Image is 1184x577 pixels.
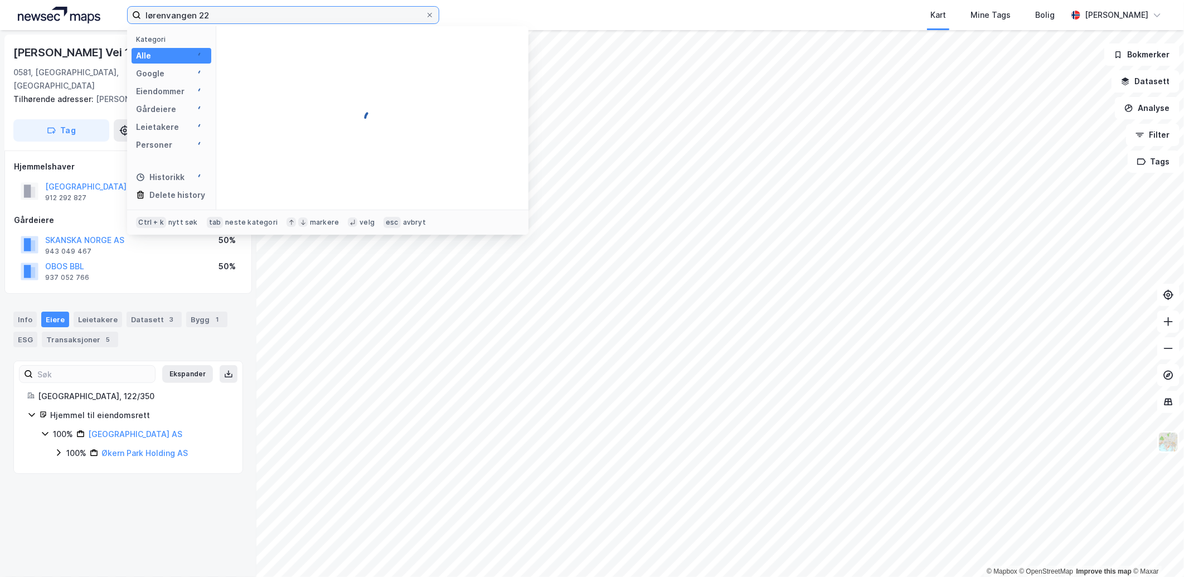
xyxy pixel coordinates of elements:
img: spinner.a6d8c91a73a9ac5275cf975e30b51cfb.svg [198,105,207,114]
button: Analyse [1115,97,1180,119]
div: Historikk [136,171,185,184]
div: [PERSON_NAME] Vei 13 [13,93,234,106]
div: 937 052 766 [45,273,89,282]
img: spinner.a6d8c91a73a9ac5275cf975e30b51cfb.svg [198,140,207,149]
input: Søk [33,366,155,382]
img: spinner.a6d8c91a73a9ac5275cf975e30b51cfb.svg [198,173,207,182]
div: ESG [13,332,37,347]
div: Info [13,312,37,327]
span: Tilhørende adresser: [13,94,96,104]
a: Improve this map [1076,568,1132,575]
input: Søk på adresse, matrikkel, gårdeiere, leietakere eller personer [141,7,425,23]
img: Z [1158,431,1179,453]
img: spinner.a6d8c91a73a9ac5275cf975e30b51cfb.svg [198,51,207,60]
div: [PERSON_NAME] [1085,8,1148,22]
button: Bokmerker [1104,43,1180,66]
div: esc [384,217,401,228]
div: 100% [53,428,73,441]
div: Datasett [127,312,182,327]
div: velg [360,218,375,227]
div: Gårdeiere [14,214,242,227]
a: OpenStreetMap [1020,568,1074,575]
a: Mapbox [987,568,1017,575]
div: Personer [136,138,172,152]
div: markere [310,218,339,227]
div: 912 292 827 [45,193,86,202]
div: [PERSON_NAME] Vei 15 [13,43,139,61]
img: logo.a4113a55bc3d86da70a041830d287a7e.svg [18,7,100,23]
div: 3 [166,314,177,325]
div: Eiendommer [136,85,185,98]
img: spinner.a6d8c91a73a9ac5275cf975e30b51cfb.svg [198,87,207,96]
div: Delete history [149,188,205,202]
div: [GEOGRAPHIC_DATA], 122/350 [38,390,229,403]
div: Hjemmel til eiendomsrett [50,409,229,422]
div: 100% [66,447,86,460]
div: 5 [103,334,114,345]
div: avbryt [403,218,426,227]
button: Datasett [1112,70,1180,93]
div: neste kategori [225,218,278,227]
div: 50% [219,234,236,247]
img: spinner.a6d8c91a73a9ac5275cf975e30b51cfb.svg [198,123,207,132]
div: Transaksjoner [42,332,118,347]
div: Kart [930,8,946,22]
div: Bolig [1035,8,1055,22]
div: 943 049 467 [45,247,91,256]
div: Alle [136,49,151,62]
div: Bygg [186,312,227,327]
div: Kontrollprogram for chat [1128,523,1184,577]
img: spinner.a6d8c91a73a9ac5275cf975e30b51cfb.svg [363,109,381,127]
div: Hjemmelshaver [14,160,242,173]
div: 0581, [GEOGRAPHIC_DATA], [GEOGRAPHIC_DATA] [13,66,154,93]
div: 1 [212,314,223,325]
div: Kategori [136,35,211,43]
div: Ctrl + k [136,217,166,228]
button: Ekspander [162,365,213,383]
button: Filter [1126,124,1180,146]
button: Tags [1128,151,1180,173]
div: Leietakere [136,120,179,134]
div: nytt søk [168,218,198,227]
a: Økern Park Holding AS [101,448,188,458]
div: Leietakere [74,312,122,327]
div: Gårdeiere [136,103,176,116]
img: spinner.a6d8c91a73a9ac5275cf975e30b51cfb.svg [198,69,207,78]
iframe: Chat Widget [1128,523,1184,577]
div: Eiere [41,312,69,327]
div: tab [207,217,224,228]
div: Google [136,67,164,80]
div: Mine Tags [971,8,1011,22]
a: [GEOGRAPHIC_DATA] AS [88,429,182,439]
div: 50% [219,260,236,273]
button: Tag [13,119,109,142]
